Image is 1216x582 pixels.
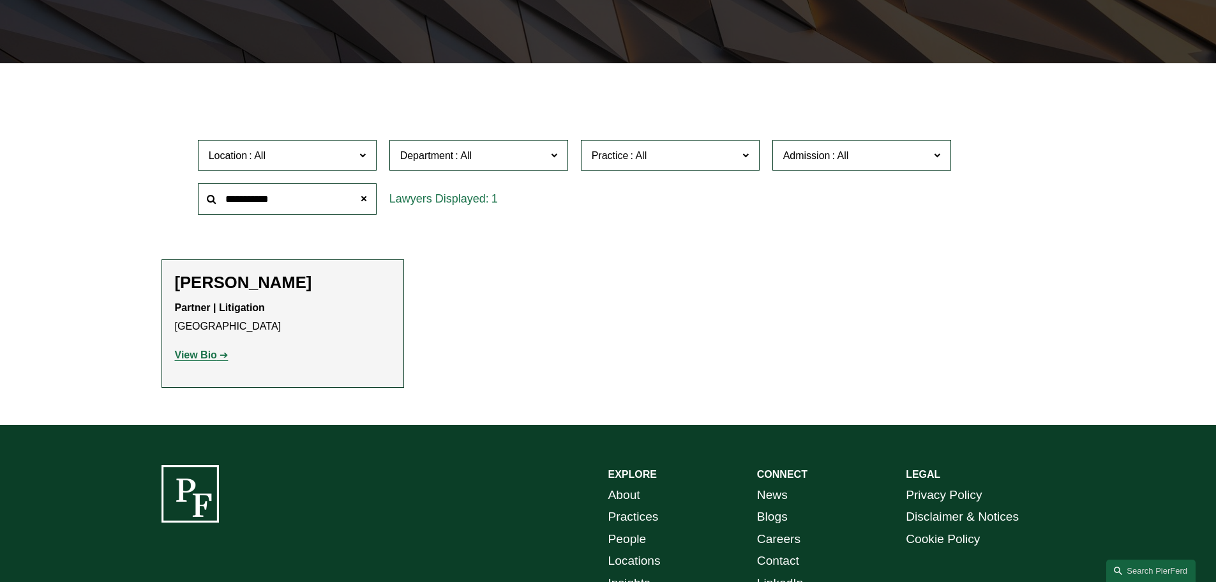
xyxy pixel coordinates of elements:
[492,192,498,205] span: 1
[400,150,454,161] span: Department
[757,469,807,480] strong: CONNECT
[757,506,788,528] a: Blogs
[175,349,229,360] a: View Bio
[209,150,248,161] span: Location
[906,528,980,551] a: Cookie Policy
[757,550,799,572] a: Contact
[175,349,217,360] strong: View Bio
[608,528,647,551] a: People
[608,469,657,480] strong: EXPLORE
[175,302,265,313] strong: Partner | Litigation
[906,469,940,480] strong: LEGAL
[906,506,1019,528] a: Disclaimer & Notices
[906,484,982,507] a: Privacy Policy
[757,484,788,507] a: News
[608,550,661,572] a: Locations
[608,484,640,507] a: About
[757,528,800,551] a: Careers
[175,299,391,336] p: [GEOGRAPHIC_DATA]
[592,150,629,161] span: Practice
[175,273,391,293] h2: [PERSON_NAME]
[608,506,659,528] a: Practices
[1106,560,1196,582] a: Search this site
[783,150,830,161] span: Admission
